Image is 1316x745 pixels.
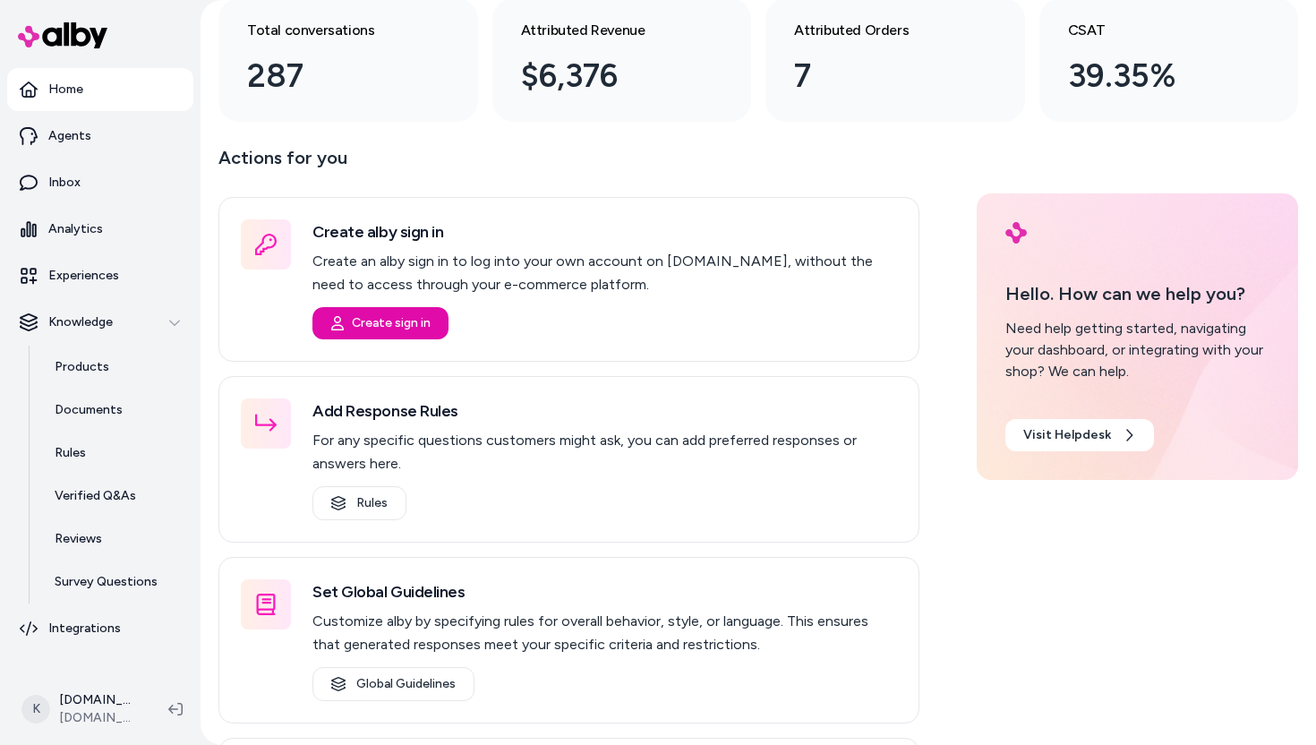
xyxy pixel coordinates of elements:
[59,709,140,727] span: [DOMAIN_NAME]
[247,20,421,41] h3: Total conversations
[1068,52,1242,100] div: 39.35%
[55,530,102,548] p: Reviews
[312,667,474,701] a: Global Guidelines
[312,398,897,424] h3: Add Response Rules
[7,254,193,297] a: Experiences
[312,579,897,604] h3: Set Global Guidelines
[48,313,113,331] p: Knowledge
[55,487,136,505] p: Verified Q&As
[55,358,109,376] p: Products
[55,444,86,462] p: Rules
[48,267,119,285] p: Experiences
[794,20,968,41] h3: Attributed Orders
[7,161,193,204] a: Inbox
[312,429,897,475] p: For any specific questions customers might ask, you can add preferred responses or answers here.
[1068,20,1242,41] h3: CSAT
[37,475,193,518] a: Verified Q&As
[7,301,193,344] button: Knowledge
[7,115,193,158] a: Agents
[48,174,81,192] p: Inbox
[48,81,83,98] p: Home
[312,486,406,520] a: Rules
[312,219,897,244] h3: Create alby sign in
[7,607,193,650] a: Integrations
[48,220,103,238] p: Analytics
[55,401,123,419] p: Documents
[37,346,193,389] a: Products
[7,68,193,111] a: Home
[218,143,919,186] p: Actions for you
[21,695,50,724] span: K
[7,208,193,251] a: Analytics
[11,681,154,738] button: K[DOMAIN_NAME] Shopify[DOMAIN_NAME]
[48,127,91,145] p: Agents
[18,22,107,48] img: alby Logo
[1005,222,1027,244] img: alby Logo
[59,691,140,709] p: [DOMAIN_NAME] Shopify
[37,518,193,561] a: Reviews
[247,52,421,100] div: 287
[312,307,449,339] button: Create sign in
[1005,280,1269,307] p: Hello. How can we help you?
[37,561,193,604] a: Survey Questions
[55,573,158,591] p: Survey Questions
[521,20,695,41] h3: Attributed Revenue
[1005,318,1269,382] div: Need help getting started, navigating your dashboard, or integrating with your shop? We can help.
[312,610,897,656] p: Customize alby by specifying rules for overall behavior, style, or language. This ensures that ge...
[37,389,193,432] a: Documents
[794,52,968,100] div: 7
[312,250,897,296] p: Create an alby sign in to log into your own account on [DOMAIN_NAME], without the need to access ...
[1005,419,1154,451] a: Visit Helpdesk
[37,432,193,475] a: Rules
[48,620,121,638] p: Integrations
[521,52,695,100] div: $6,376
